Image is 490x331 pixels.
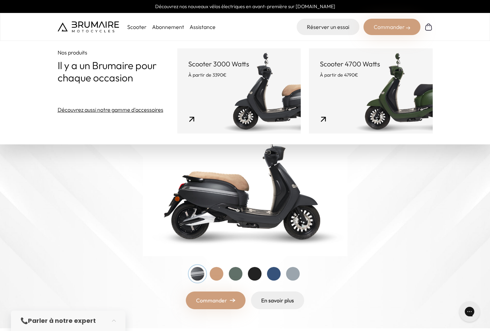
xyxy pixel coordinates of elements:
[297,19,359,35] a: Réserver un essai
[58,106,163,114] a: Découvrez aussi notre gamme d'accessoires
[58,59,178,84] p: Il y a un Brumaire pour chaque occasion
[320,72,421,78] p: À partir de 4790€
[251,291,304,309] a: En savoir plus
[406,26,410,30] img: right-arrow-2.png
[58,21,119,32] img: Brumaire Motocycles
[127,23,147,31] p: Scooter
[58,48,178,57] p: Nos produits
[186,291,246,309] a: Commander
[320,59,421,69] p: Scooter 4700 Watts
[309,48,432,133] a: Scooter 4700 Watts À partir de 4790€
[363,19,420,35] div: Commander
[152,23,184,30] a: Abonnement
[188,72,290,78] p: À partir de 3390€
[425,23,433,31] img: Panier
[230,298,235,302] img: right-arrow.png
[188,59,290,69] p: Scooter 3000 Watts
[190,23,216,30] a: Assistance
[177,48,301,133] a: Scooter 3000 Watts À partir de 3390€
[456,299,483,324] iframe: Gorgias live chat messenger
